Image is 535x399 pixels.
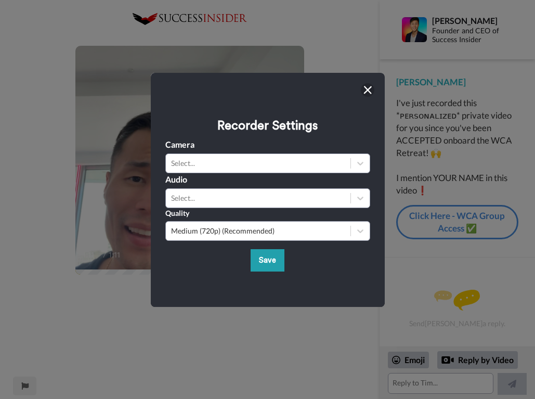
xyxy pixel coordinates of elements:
[363,86,372,94] img: ic_close.svg
[165,119,370,133] h3: Recorder Settings
[165,208,189,218] label: Quality
[165,173,187,186] label: Audio
[165,138,194,151] label: Camera
[171,193,345,203] div: Select...
[171,226,345,236] div: Medium (720p) (Recommended)
[171,158,345,169] div: Select...
[251,249,284,272] button: Save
